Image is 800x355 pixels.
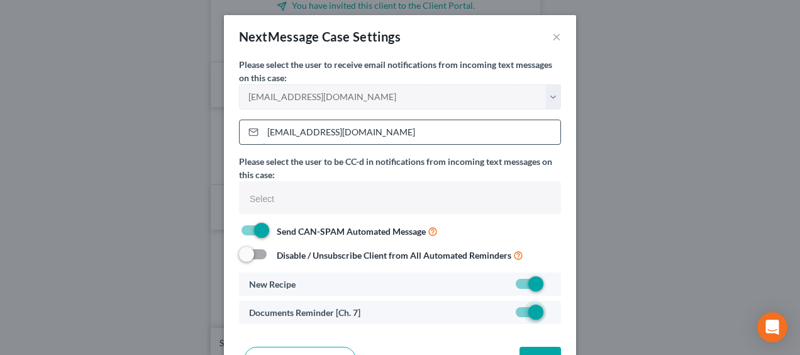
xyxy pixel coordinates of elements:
label: Please select the user to be CC-d in notifications from incoming text messages on this case: [239,155,561,181]
button: × [552,29,561,44]
div: NextMessage Case Settings [239,28,401,45]
strong: Disable / Unsubscribe Client from All Automated Reminders [277,250,511,261]
label: Please select the user to receive email notifications from incoming text messages on this case: [239,58,561,84]
label: Documents Reminder [Ch. 7] [249,306,360,319]
label: New Recipe [249,278,296,291]
div: Open Intercom Messenger [757,312,787,342]
strong: Send CAN-SPAM Automated Message [277,226,426,237]
input: Enter email... [263,120,560,144]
